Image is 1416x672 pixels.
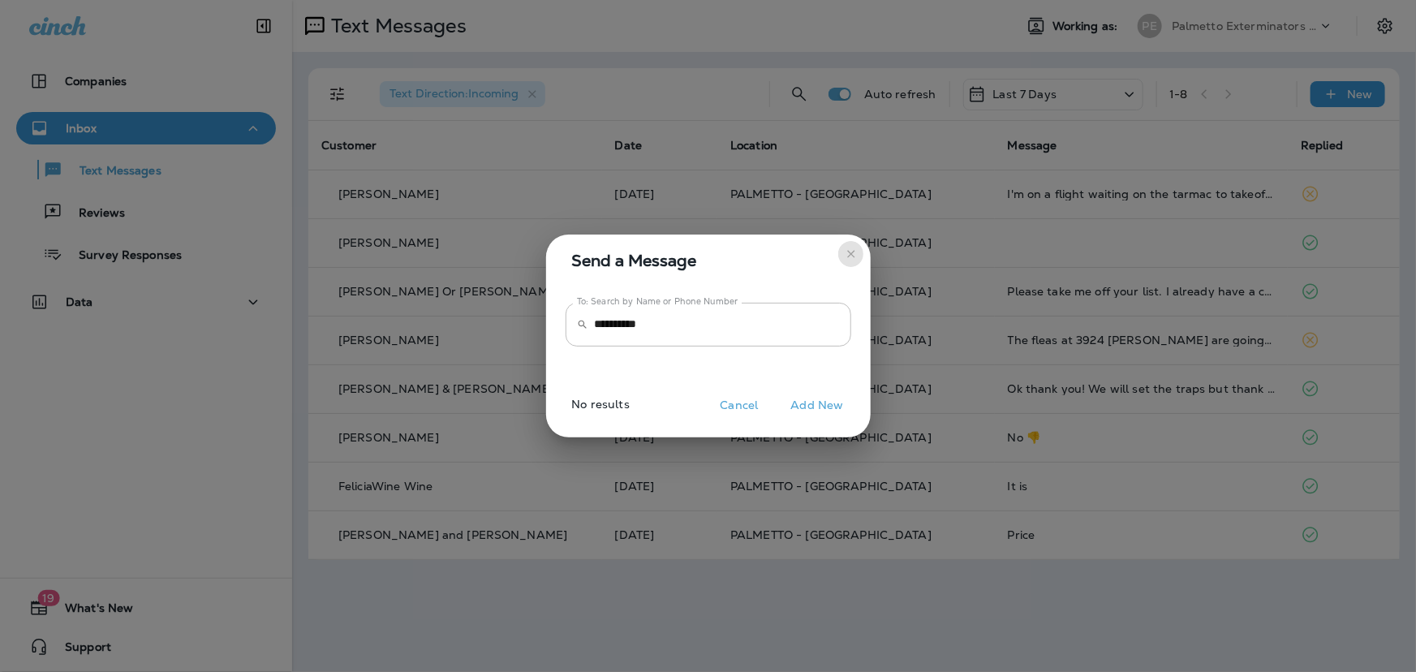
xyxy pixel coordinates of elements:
[572,248,851,274] span: Send a Message
[838,241,864,267] button: close
[540,398,630,424] p: No results
[783,393,852,418] button: Add New
[709,393,770,418] button: Cancel
[577,295,738,308] label: To: Search by Name or Phone Number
